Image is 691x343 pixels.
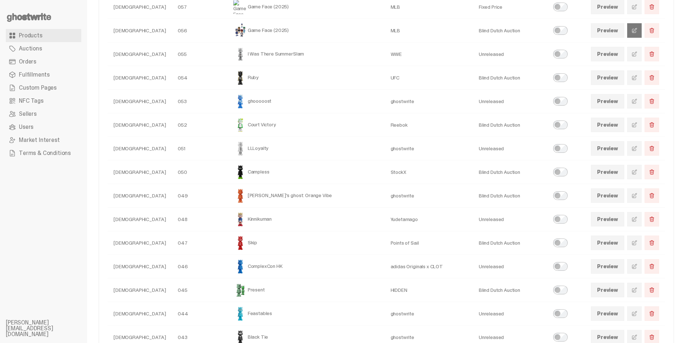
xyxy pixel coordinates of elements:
[108,137,172,160] td: [DEMOGRAPHIC_DATA]
[473,184,546,208] td: Blind Dutch Auction
[645,47,659,61] button: Delete Product
[233,259,248,274] img: ComplexCon HK
[645,141,659,156] button: Delete Product
[645,118,659,132] button: Delete Product
[385,231,473,255] td: Points of Sail
[19,85,57,91] span: Custom Pages
[233,306,248,321] img: Feastables
[473,66,546,90] td: Blind Dutch Auction
[227,19,385,42] td: Game Face (2025)
[233,70,248,85] img: Ruby
[108,42,172,66] td: [DEMOGRAPHIC_DATA]
[473,278,546,302] td: Blind Dutch Auction
[645,165,659,179] button: Delete Product
[6,147,81,160] a: Terms & Conditions
[108,184,172,208] td: [DEMOGRAPHIC_DATA]
[645,259,659,274] button: Delete Product
[233,47,248,61] img: I Was There SummerSlam
[473,160,546,184] td: Blind Dutch Auction
[108,255,172,278] td: [DEMOGRAPHIC_DATA]
[233,236,248,250] img: Skip
[172,66,227,90] td: 054
[591,118,624,132] a: Preview
[6,81,81,94] a: Custom Pages
[645,23,659,38] button: Delete Product
[385,184,473,208] td: ghostwrite
[227,255,385,278] td: ComplexCon HK
[233,188,248,203] img: Schrödinger's ghost: Orange Vibe
[473,137,546,160] td: Unreleased
[172,113,227,137] td: 052
[227,137,385,160] td: LLLoyalty
[473,255,546,278] td: Unreleased
[172,278,227,302] td: 045
[19,59,36,65] span: Orders
[385,90,473,113] td: ghostwrite
[591,23,624,38] a: Preview
[645,236,659,250] button: Delete Product
[591,165,624,179] a: Preview
[172,208,227,231] td: 048
[108,231,172,255] td: [DEMOGRAPHIC_DATA]
[473,113,546,137] td: Blind Dutch Auction
[591,70,624,85] a: Preview
[473,302,546,326] td: Unreleased
[6,94,81,107] a: NFC Tags
[227,231,385,255] td: Skip
[473,231,546,255] td: Blind Dutch Auction
[6,107,81,121] a: Sellers
[591,141,624,156] a: Preview
[591,212,624,226] a: Preview
[645,94,659,109] button: Delete Product
[19,33,42,38] span: Products
[385,160,473,184] td: StockX
[385,278,473,302] td: HIDDEN
[385,137,473,160] td: ghostwrite
[473,42,546,66] td: Unreleased
[591,188,624,203] a: Preview
[108,278,172,302] td: [DEMOGRAPHIC_DATA]
[233,283,248,297] img: Present
[6,42,81,55] a: Auctions
[591,47,624,61] a: Preview
[233,23,248,38] img: Game Face (2025)
[108,208,172,231] td: [DEMOGRAPHIC_DATA]
[172,137,227,160] td: 051
[385,66,473,90] td: UFC
[172,302,227,326] td: 044
[172,90,227,113] td: 053
[227,66,385,90] td: Ruby
[227,278,385,302] td: Present
[6,29,81,42] a: Products
[591,236,624,250] a: Preview
[172,42,227,66] td: 055
[233,118,248,132] img: Court Victory
[172,184,227,208] td: 049
[233,94,248,109] img: ghooooost
[6,68,81,81] a: Fulfillments
[19,72,50,78] span: Fulfillments
[108,66,172,90] td: [DEMOGRAPHIC_DATA]
[6,134,81,147] a: Market Interest
[385,42,473,66] td: WWE
[645,70,659,85] button: Delete Product
[473,208,546,231] td: Unreleased
[172,231,227,255] td: 047
[19,98,44,104] span: NFC Tags
[385,255,473,278] td: adidas Originals x CLOT
[385,113,473,137] td: Reebok
[172,255,227,278] td: 046
[591,259,624,274] a: Preview
[108,302,172,326] td: [DEMOGRAPHIC_DATA]
[645,212,659,226] button: Delete Product
[6,55,81,68] a: Orders
[172,19,227,42] td: 056
[6,121,81,134] a: Users
[385,208,473,231] td: Yudetamago
[227,302,385,326] td: Feastables
[108,113,172,137] td: [DEMOGRAPHIC_DATA]
[233,141,248,156] img: LLLoyalty
[19,137,60,143] span: Market Interest
[19,46,42,52] span: Auctions
[227,42,385,66] td: I Was There SummerSlam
